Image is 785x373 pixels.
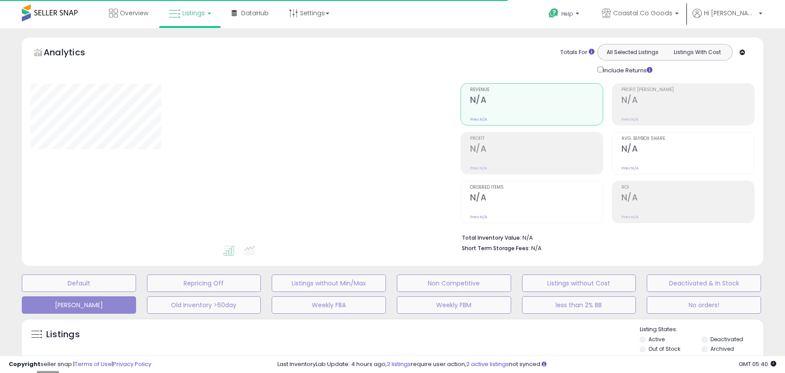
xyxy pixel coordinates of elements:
[470,95,603,107] h2: N/A
[462,244,530,252] b: Short Term Storage Fees:
[272,275,386,292] button: Listings without Min/Max
[522,296,636,314] button: less than 2% BB
[621,144,754,156] h2: N/A
[9,360,151,369] div: seller snap | |
[531,244,542,252] span: N/A
[470,136,603,141] span: Profit
[470,144,603,156] h2: N/A
[470,88,603,92] span: Revenue
[462,232,748,242] li: N/A
[647,296,761,314] button: No orders!
[704,9,756,17] span: Hi [PERSON_NAME]
[647,275,761,292] button: Deactivated & In Stock
[613,9,672,17] span: Coastal Co Goods
[241,9,269,17] span: DataHub
[561,10,573,17] span: Help
[621,88,754,92] span: Profit [PERSON_NAME]
[591,65,663,75] div: Include Returns
[600,47,665,58] button: All Selected Listings
[542,1,588,28] a: Help
[621,166,638,171] small: Prev: N/A
[693,9,762,28] a: Hi [PERSON_NAME]
[147,296,261,314] button: Old Inventory >60day
[548,8,559,19] i: Get Help
[120,9,148,17] span: Overview
[522,275,636,292] button: Listings without Cost
[397,275,511,292] button: Non Competitive
[621,193,754,204] h2: N/A
[470,214,487,220] small: Prev: N/A
[621,214,638,220] small: Prev: N/A
[665,47,730,58] button: Listings With Cost
[470,117,487,122] small: Prev: N/A
[9,360,41,368] strong: Copyright
[272,296,386,314] button: Weekly FBA
[621,117,638,122] small: Prev: N/A
[22,296,136,314] button: [PERSON_NAME]
[621,136,754,141] span: Avg. Buybox Share
[22,275,136,292] button: Default
[462,234,521,241] b: Total Inventory Value:
[44,46,102,61] h5: Analytics
[560,48,594,57] div: Totals For
[621,185,754,190] span: ROI
[470,193,603,204] h2: N/A
[147,275,261,292] button: Repricing Off
[397,296,511,314] button: Weekly FBM
[621,95,754,107] h2: N/A
[182,9,205,17] span: Listings
[470,166,487,171] small: Prev: N/A
[470,185,603,190] span: Ordered Items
